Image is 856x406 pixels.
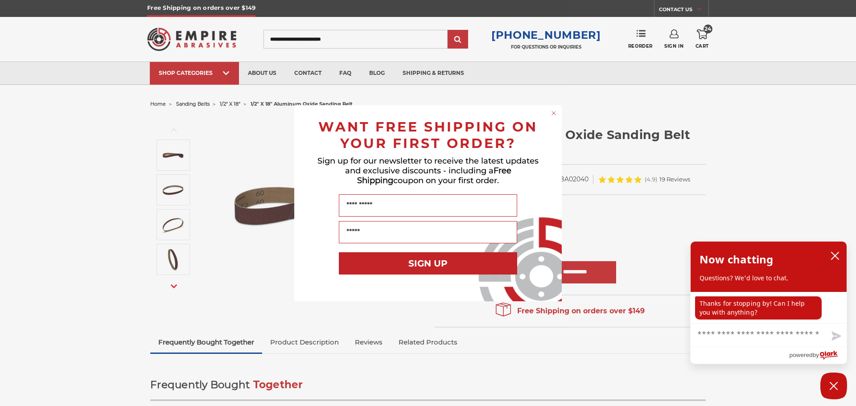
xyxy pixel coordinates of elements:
span: powered [789,349,812,361]
button: Send message [824,326,847,347]
span: by [813,349,819,361]
a: Powered by Olark [789,347,847,364]
h2: Now chatting [700,250,773,268]
span: WANT FREE SHIPPING ON YOUR FIRST ORDER? [318,119,538,152]
button: Close dialog [549,109,558,118]
button: SIGN UP [339,252,517,275]
button: Close Chatbox [820,373,847,399]
span: Sign up for our newsletter to receive the latest updates and exclusive discounts - including a co... [317,156,539,185]
span: Free Shipping [357,166,511,185]
p: Questions? We'd love to chat. [700,274,838,283]
div: olark chatbox [690,241,847,364]
p: Thanks for stopping by! Can I help you with anything? [695,296,822,320]
button: close chatbox [828,249,842,262]
div: chat [691,292,847,323]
